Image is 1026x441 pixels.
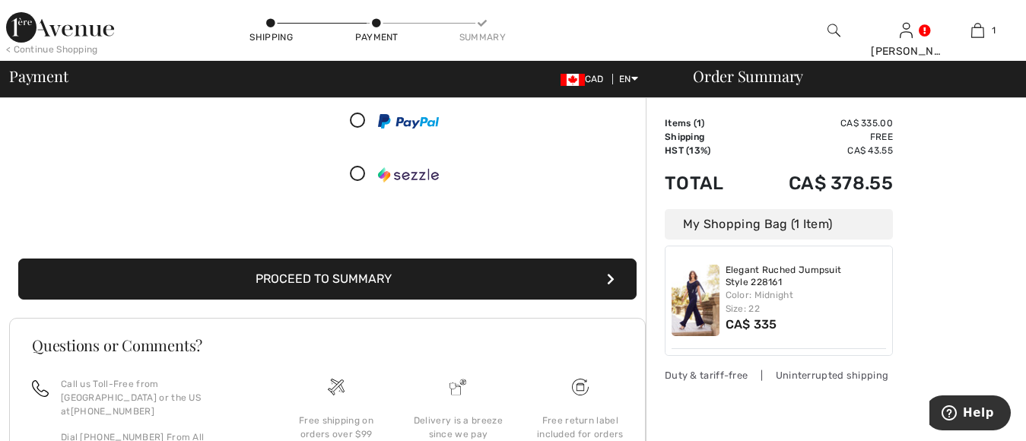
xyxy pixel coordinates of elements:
button: Proceed to Summary [18,259,637,300]
td: CA$ 43.55 [747,144,893,157]
img: Elegant Ruched Jumpsuit Style 228161 [672,265,719,336]
img: Delivery is a breeze since we pay the duties! [449,379,466,395]
span: 1 [992,24,996,37]
span: CA$ 335 [726,317,777,332]
td: Shipping [665,130,747,144]
h3: Questions or Comments? [32,338,623,353]
span: 1 [697,118,701,128]
img: My Bag [971,21,984,40]
img: My Info [900,21,913,40]
a: Sign In [900,23,913,37]
img: call [32,380,49,397]
img: Sezzle [378,167,439,182]
div: Shipping [249,30,294,44]
div: Free shipping on orders over $99 [287,414,385,441]
td: CA$ 335.00 [747,116,893,130]
div: < Continue Shopping [6,43,98,56]
img: search the website [827,21,840,40]
p: Call us Toll-Free from [GEOGRAPHIC_DATA] or the US at [61,377,257,418]
img: 1ère Avenue [6,12,114,43]
td: CA$ 378.55 [747,157,893,209]
div: Summary [459,30,505,44]
span: Payment [9,68,68,84]
td: Free [747,130,893,144]
img: Free shipping on orders over $99 [572,379,589,395]
img: Canadian Dollar [561,74,585,86]
span: CAD [561,74,610,84]
td: Total [665,157,747,209]
div: Color: Midnight Size: 22 [726,288,887,316]
td: HST (13%) [665,144,747,157]
a: Elegant Ruched Jumpsuit Style 228161 [726,265,887,288]
div: Duty & tariff-free | Uninterrupted shipping [665,368,893,382]
div: Payment [354,30,399,44]
div: [PERSON_NAME] [871,43,941,59]
a: [PHONE_NUMBER] [71,406,154,417]
img: Free shipping on orders over $99 [328,379,345,395]
img: PayPal [378,114,439,128]
div: Order Summary [675,68,1017,84]
span: EN [619,74,638,84]
td: Items ( ) [665,116,747,130]
iframe: Opens a widget where you can find more information [929,395,1011,433]
a: 1 [943,21,1013,40]
div: My Shopping Bag (1 Item) [665,209,893,240]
